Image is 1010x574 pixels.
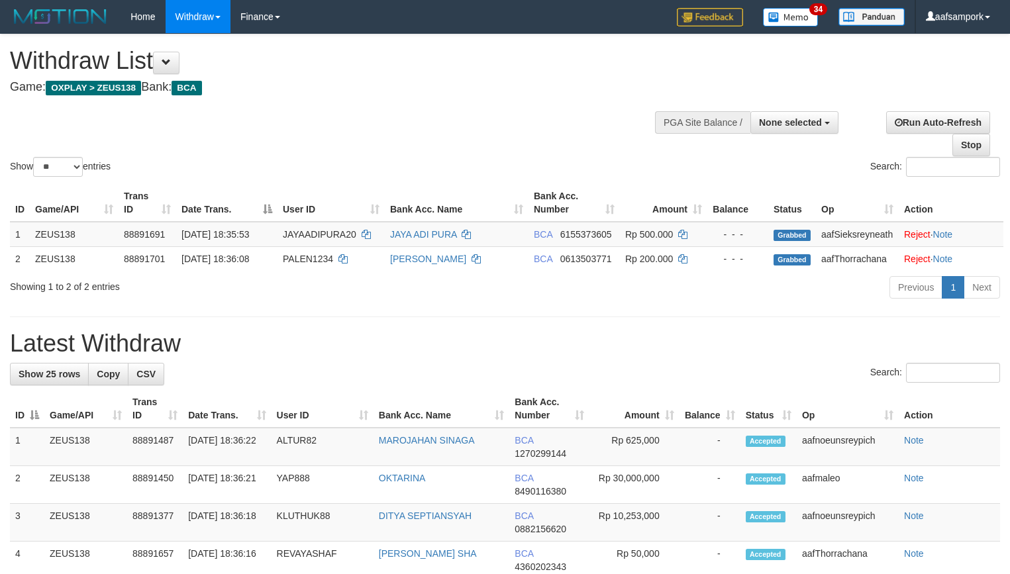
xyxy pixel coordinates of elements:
[379,473,426,483] a: OKTARINA
[904,435,924,446] a: Note
[809,3,827,15] span: 34
[515,435,533,446] span: BCA
[560,254,612,264] span: Copy 0613503771 to clipboard
[515,561,566,572] span: Copy 4360202343 to clipboard
[816,246,899,271] td: aafThorrachana
[889,276,942,299] a: Previous
[515,448,566,459] span: Copy 1270299144 to clipboard
[10,157,111,177] label: Show entries
[899,184,1003,222] th: Action
[952,134,990,156] a: Stop
[128,363,164,385] a: CSV
[680,390,740,428] th: Balance: activate to sort column ascending
[589,504,679,542] td: Rp 10,253,000
[797,466,899,504] td: aafmaleo
[750,111,838,134] button: None selected
[10,428,44,466] td: 1
[904,254,931,264] a: Reject
[46,81,141,95] span: OXPLAY > ZEUS138
[119,184,176,222] th: Trans ID: activate to sort column ascending
[385,184,529,222] th: Bank Acc. Name: activate to sort column ascending
[515,524,566,534] span: Copy 0882156620 to clipboard
[906,157,1000,177] input: Search:
[10,363,89,385] a: Show 25 rows
[379,510,472,521] a: DITYA SEPTIANSYAH
[816,184,899,222] th: Op: activate to sort column ascending
[127,466,183,504] td: 88891450
[44,504,127,542] td: ZEUS138
[379,435,475,446] a: MAROJAHAN SINAGA
[10,466,44,504] td: 2
[534,229,552,240] span: BCA
[30,222,119,247] td: ZEUS138
[904,473,924,483] a: Note
[33,157,83,177] select: Showentries
[740,390,797,428] th: Status: activate to sort column ascending
[904,510,924,521] a: Note
[124,229,165,240] span: 88891691
[183,428,271,466] td: [DATE] 18:36:22
[390,229,457,240] a: JAYA ADI PURA
[283,254,333,264] span: PALEN1234
[127,390,183,428] th: Trans ID: activate to sort column ascending
[183,504,271,542] td: [DATE] 18:36:18
[797,390,899,428] th: Op: activate to sort column ascending
[390,254,466,264] a: [PERSON_NAME]
[942,276,964,299] a: 1
[515,486,566,497] span: Copy 8490116380 to clipboard
[19,369,80,379] span: Show 25 rows
[10,504,44,542] td: 3
[746,473,785,485] span: Accepted
[763,8,819,26] img: Button%20Memo.svg
[964,276,1000,299] a: Next
[172,81,201,95] span: BCA
[797,428,899,466] td: aafnoeunsreypich
[88,363,128,385] a: Copy
[515,473,533,483] span: BCA
[534,254,552,264] span: BCA
[870,363,1000,383] label: Search:
[10,184,30,222] th: ID
[746,549,785,560] span: Accepted
[620,184,707,222] th: Amount: activate to sort column ascending
[589,390,679,428] th: Amount: activate to sort column ascending
[183,466,271,504] td: [DATE] 18:36:21
[899,390,1000,428] th: Action
[625,254,673,264] span: Rp 200.000
[589,428,679,466] td: Rp 625,000
[746,511,785,522] span: Accepted
[10,48,660,74] h1: Withdraw List
[44,428,127,466] td: ZEUS138
[774,254,811,265] span: Grabbed
[176,184,278,222] th: Date Trans.: activate to sort column descending
[10,246,30,271] td: 2
[713,252,763,265] div: - - -
[127,428,183,466] td: 88891487
[379,548,477,559] a: [PERSON_NAME] SHA
[774,230,811,241] span: Grabbed
[10,330,1000,357] h1: Latest Withdraw
[272,504,374,542] td: KLUTHUK88
[374,390,510,428] th: Bank Acc. Name: activate to sort column ascending
[181,254,249,264] span: [DATE] 18:36:08
[797,504,899,542] td: aafnoeunsreypich
[899,246,1003,271] td: ·
[509,390,589,428] th: Bank Acc. Number: activate to sort column ascending
[30,184,119,222] th: Game/API: activate to sort column ascending
[870,157,1000,177] label: Search:
[655,111,750,134] div: PGA Site Balance /
[899,222,1003,247] td: ·
[680,504,740,542] td: -
[746,436,785,447] span: Accepted
[183,390,271,428] th: Date Trans.: activate to sort column ascending
[283,229,356,240] span: JAYAADIPURA20
[136,369,156,379] span: CSV
[10,222,30,247] td: 1
[515,510,533,521] span: BCA
[529,184,620,222] th: Bank Acc. Number: activate to sort column ascending
[44,466,127,504] td: ZEUS138
[124,254,165,264] span: 88891701
[904,548,924,559] a: Note
[759,117,822,128] span: None selected
[30,246,119,271] td: ZEUS138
